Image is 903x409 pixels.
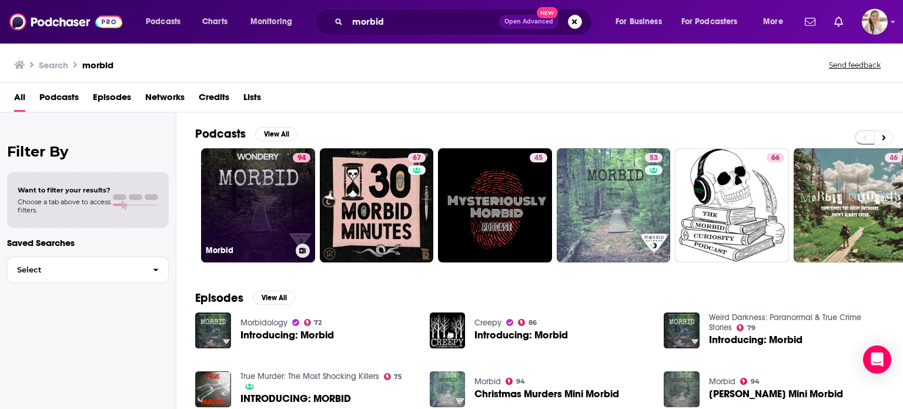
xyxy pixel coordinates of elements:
[195,127,246,141] h2: Podcasts
[413,152,421,164] span: 67
[297,152,306,164] span: 94
[800,12,820,32] a: Show notifications dropdown
[862,9,888,35] img: User Profile
[7,143,169,160] h2: Filter By
[242,12,307,31] button: open menu
[616,14,662,30] span: For Business
[394,374,402,380] span: 75
[240,394,351,404] a: INTRODUCING: MORBID
[740,378,760,385] a: 94
[430,312,466,348] img: Introducing: Morbid
[145,88,185,112] a: Networks
[240,371,379,381] a: True Murder: The Most Shocking Killers
[430,371,466,407] img: Christmas Murders Mini Morbid
[138,12,196,31] button: open menu
[767,153,784,162] a: 66
[39,88,79,112] a: Podcasts
[18,186,111,194] span: Want to filter your results?
[18,198,111,214] span: Choose a tab above to access filters.
[206,245,291,255] h3: Morbid
[195,312,231,348] a: Introducing: Morbid
[771,152,780,164] span: 66
[664,312,700,348] img: Introducing: Morbid
[9,11,122,33] img: Podchaser - Follow, Share and Rate Podcasts
[146,14,180,30] span: Podcasts
[674,12,755,31] button: open menu
[7,257,169,283] button: Select
[675,148,789,262] a: 66
[320,148,434,262] a: 67
[202,14,228,30] span: Charts
[709,389,843,399] span: [PERSON_NAME] Mini Morbid
[607,12,677,31] button: open menu
[243,88,261,112] a: Lists
[645,153,663,162] a: 53
[518,319,537,326] a: 86
[438,148,552,262] a: 45
[474,330,568,340] a: Introducing: Morbid
[530,153,547,162] a: 45
[253,291,295,305] button: View All
[557,148,671,262] a: 53
[499,15,558,29] button: Open AdvancedNew
[763,14,783,30] span: More
[830,12,848,32] a: Show notifications dropdown
[199,88,229,112] a: Credits
[195,12,235,31] a: Charts
[8,266,143,274] span: Select
[326,8,603,35] div: Search podcasts, credits, & more...
[195,291,295,305] a: EpisodesView All
[885,153,902,162] a: 46
[506,378,525,385] a: 94
[293,153,310,162] a: 94
[195,127,297,141] a: PodcastsView All
[255,127,297,141] button: View All
[240,330,334,340] a: Introducing: Morbid
[384,373,403,380] a: 75
[240,318,287,328] a: Morbidology
[709,377,735,387] a: Morbid
[474,389,619,399] a: Christmas Murders Mini Morbid
[825,60,884,70] button: Send feedback
[250,14,292,30] span: Monitoring
[14,88,25,112] a: All
[650,152,658,164] span: 53
[737,324,755,331] a: 79
[534,152,543,164] span: 45
[7,237,169,248] p: Saved Searches
[516,379,525,384] span: 94
[709,389,843,399] a: Crystal Mangum Mini Morbid
[529,320,537,325] span: 86
[474,377,501,387] a: Morbid
[195,371,231,407] img: INTRODUCING: MORBID
[195,291,243,305] h2: Episodes
[862,9,888,35] button: Show profile menu
[347,12,499,31] input: Search podcasts, credits, & more...
[39,59,68,71] h3: Search
[664,371,700,407] img: Crystal Mangum Mini Morbid
[82,59,113,71] h3: morbid
[709,312,861,332] a: Weird Darkness: Paranormal & True Crime Stories
[408,153,426,162] a: 67
[751,379,760,384] span: 94
[537,7,558,18] span: New
[474,318,501,328] a: Creepy
[747,325,755,331] span: 79
[709,335,802,345] a: Introducing: Morbid
[504,19,553,25] span: Open Advanced
[201,148,315,262] a: 94Morbid
[862,9,888,35] span: Logged in as acquavie
[863,345,891,374] div: Open Intercom Messenger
